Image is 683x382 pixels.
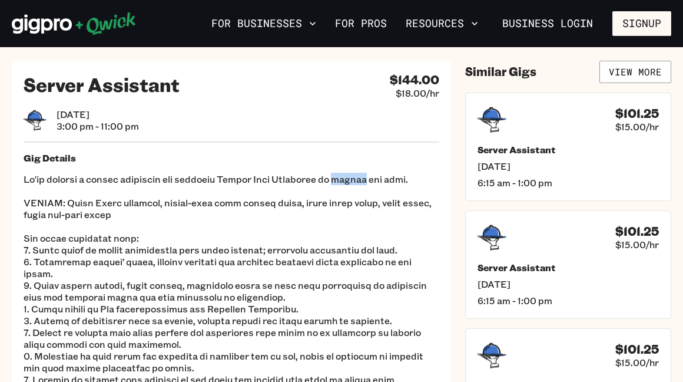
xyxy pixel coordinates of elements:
[615,106,659,121] h4: $101.25
[330,14,392,34] a: For Pros
[478,160,659,172] span: [DATE]
[24,152,439,164] h5: Gig Details
[615,224,659,239] h4: $101.25
[57,120,139,132] span: 3:00 pm - 11:00 pm
[57,108,139,120] span: [DATE]
[478,177,659,189] span: 6:15 am - 1:00 pm
[478,144,659,156] h5: Server Assistant
[24,73,180,96] h2: Server Assistant
[465,210,671,319] a: $101.25$15.00/hrServer Assistant[DATE]6:15 am - 1:00 pm
[615,239,659,251] span: $15.00/hr
[599,61,671,83] a: View More
[612,11,671,36] button: Signup
[390,73,439,87] h4: $144.00
[396,87,439,99] span: $18.00/hr
[615,121,659,133] span: $15.00/hr
[478,262,659,274] h5: Server Assistant
[615,342,659,357] h4: $101.25
[465,64,536,79] h4: Similar Gigs
[207,14,321,34] button: For Businesses
[465,93,671,201] a: $101.25$15.00/hrServer Assistant[DATE]6:15 am - 1:00 pm
[478,295,659,307] span: 6:15 am - 1:00 pm
[401,14,483,34] button: Resources
[492,11,603,36] a: Business Login
[478,278,659,290] span: [DATE]
[615,357,659,368] span: $15.00/hr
